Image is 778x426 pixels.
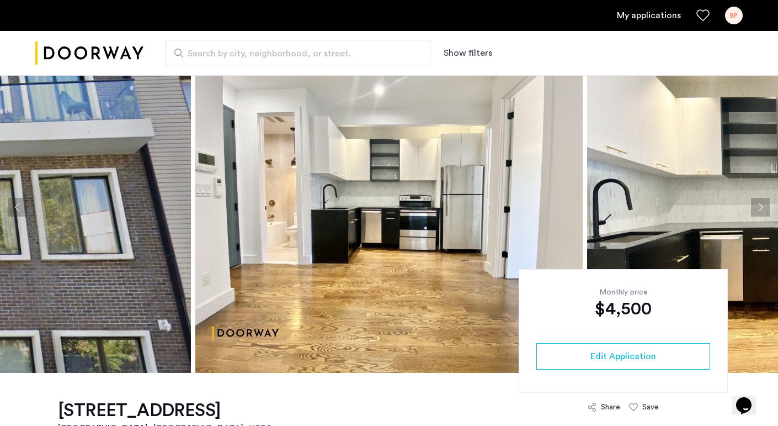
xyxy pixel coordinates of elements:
button: button [536,343,710,370]
button: Next apartment [751,198,770,217]
h1: [STREET_ADDRESS] [58,399,271,422]
input: Apartment Search [166,40,430,66]
span: Search by city, neighborhood, or street. [188,47,399,60]
a: Cazamio logo [35,33,143,74]
img: logo [35,33,143,74]
button: Previous apartment [8,198,27,217]
a: Favorites [696,9,710,22]
div: BP [725,7,743,24]
div: Monthly price [536,287,710,298]
img: apartment [195,41,583,373]
button: Show or hide filters [444,46,492,60]
div: $4,500 [536,298,710,320]
div: Share [601,402,620,413]
span: Edit Application [590,350,656,363]
div: Save [642,402,659,413]
a: My application [617,9,681,22]
iframe: chat widget [732,382,767,415]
